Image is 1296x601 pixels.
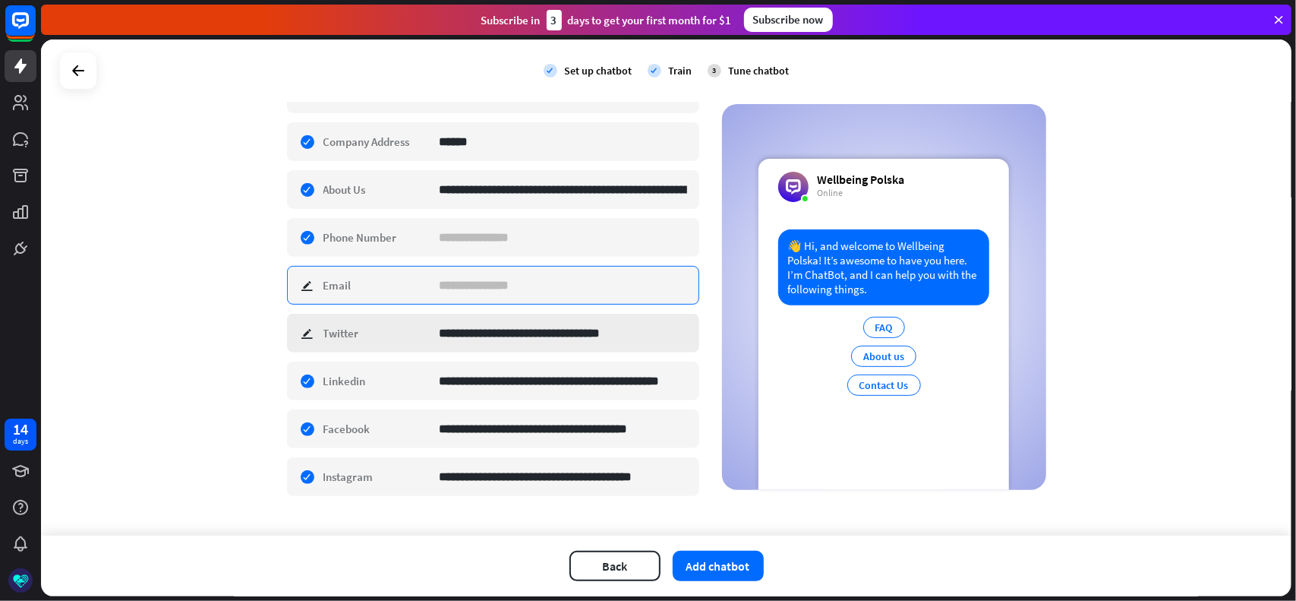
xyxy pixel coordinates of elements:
i: check [544,64,557,77]
a: 14 days [5,419,36,451]
div: Train [669,64,692,77]
div: Wellbeing Polska [817,172,904,187]
div: Tune chatbot [729,64,790,77]
div: Set up chatbot [565,64,632,77]
i: check [648,64,661,77]
div: Subscribe in days to get your first month for $1 [481,10,732,30]
div: 3 [547,10,562,30]
button: Back [569,551,661,581]
button: Open LiveChat chat widget [12,6,58,52]
div: About us [851,346,916,367]
div: FAQ [863,317,905,338]
button: Add chatbot [673,551,764,581]
div: days [13,436,28,447]
div: 👋 Hi, and welcome to Wellbeing Polska! It’s awesome to have you here. I’m ChatBot, and I can help... [778,229,989,305]
div: Contact Us [847,375,921,396]
div: Online [817,187,904,199]
div: Subscribe now [744,8,833,32]
div: 14 [13,422,28,436]
div: 3 [708,64,721,77]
